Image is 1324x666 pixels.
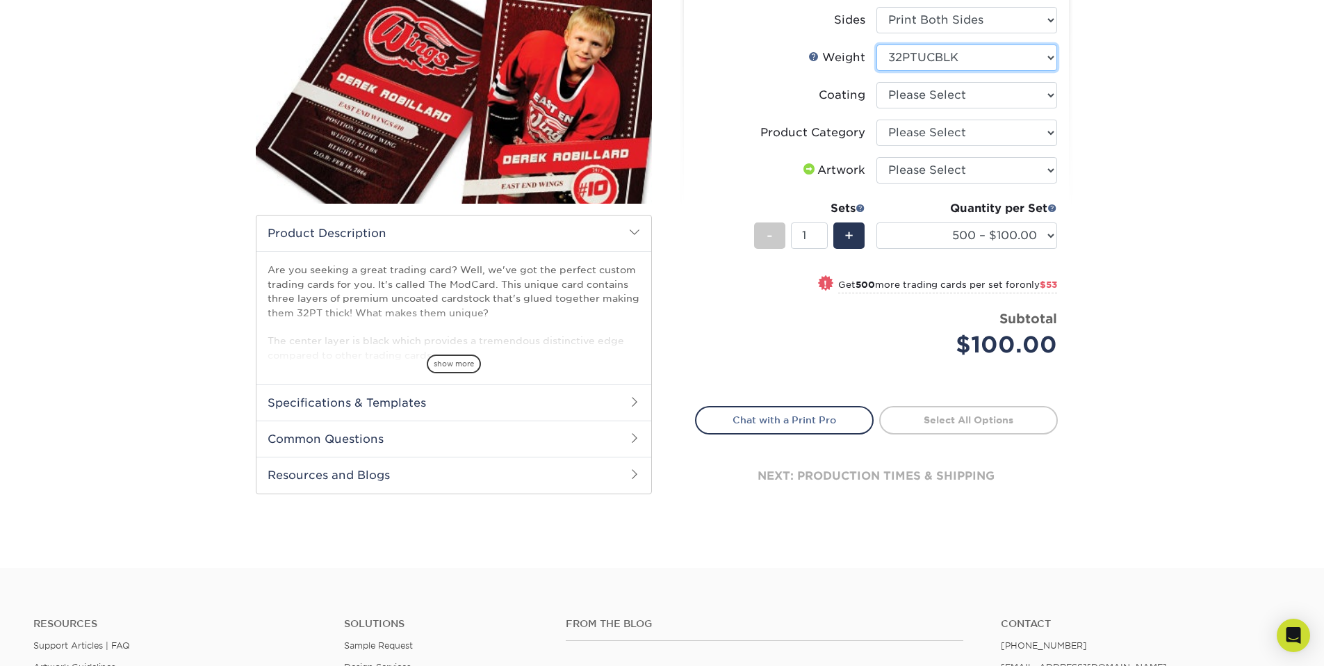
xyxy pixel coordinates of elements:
small: Get more trading cards per set for [838,279,1057,293]
div: Weight [808,49,865,66]
h2: Resources and Blogs [256,457,651,493]
h4: Resources [33,618,323,630]
a: Chat with a Print Pro [695,406,874,434]
a: Sample Request [344,640,413,651]
span: only [1020,279,1057,290]
a: Contact [1001,618,1291,630]
a: [PHONE_NUMBER] [1001,640,1087,651]
span: - [767,225,773,246]
div: $100.00 [887,328,1057,362]
a: Select All Options [879,406,1058,434]
span: $53 [1040,279,1057,290]
p: Are you seeking a great trading card? Well, we've got the perfect custom trading cards for you. I... [268,263,640,362]
div: next: production times & shipping [695,434,1058,518]
div: Open Intercom Messenger [1277,619,1310,652]
h4: Solutions [344,618,545,630]
span: show more [427,355,481,373]
h2: Common Questions [256,421,651,457]
div: Sides [834,12,865,29]
h2: Product Description [256,216,651,251]
strong: Subtotal [999,311,1057,326]
div: Quantity per Set [876,200,1057,217]
div: Artwork [801,162,865,179]
h4: From the Blog [566,618,963,630]
div: Sets [754,200,865,217]
span: ! [824,277,827,291]
div: Product Category [760,124,865,141]
div: Coating [819,87,865,104]
h2: Specifications & Templates [256,384,651,421]
span: + [844,225,853,246]
strong: 500 [856,279,875,290]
